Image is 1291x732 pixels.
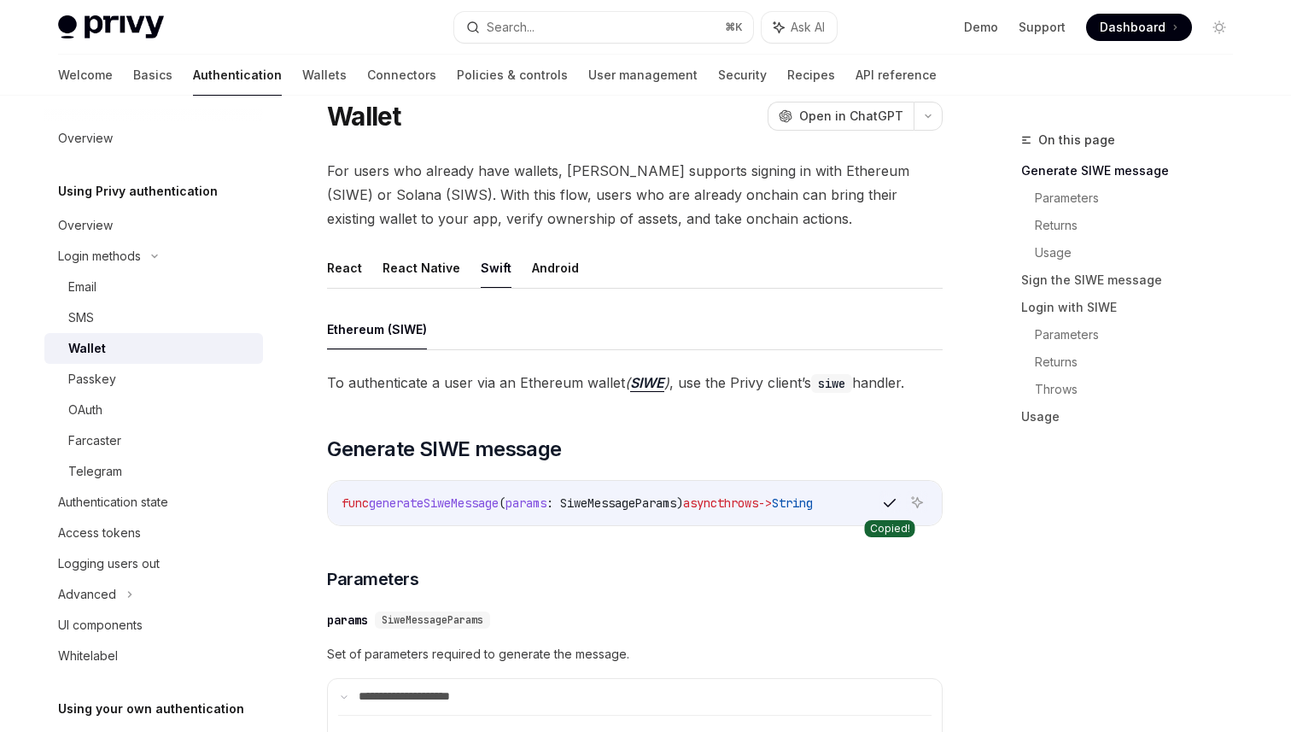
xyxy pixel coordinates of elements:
div: Overview [58,128,113,149]
span: ( [499,495,505,511]
button: React [327,248,362,288]
h5: Using Privy authentication [58,181,218,202]
a: Policies & controls [457,55,568,96]
div: Copied! [865,520,915,537]
a: Returns [1035,212,1247,239]
a: Logging users out [44,548,263,579]
div: Farcaster [68,430,121,451]
span: SiweMessageParams [382,613,483,627]
a: Wallet [44,333,263,364]
a: Returns [1035,348,1247,376]
a: Parameters [1035,321,1247,348]
span: Ask AI [791,19,825,36]
div: Wallet [68,338,106,359]
a: Overview [44,123,263,154]
a: Passkey [44,364,263,395]
a: Throws [1035,376,1247,403]
div: SMS [68,307,94,328]
a: Parameters [1035,184,1247,212]
span: : SiweMessageParams) [546,495,683,511]
span: String [772,495,813,511]
span: async [683,495,717,511]
div: OAuth [68,400,102,420]
a: Login with SIWE [1021,294,1247,321]
button: Swift [481,248,511,288]
div: Advanced [58,584,116,605]
button: Toggle dark mode [1206,14,1233,41]
button: Ask AI [762,12,837,43]
button: Android [532,248,579,288]
div: Access tokens [58,523,141,543]
a: Authentication [193,55,282,96]
div: UI components [58,615,143,635]
a: Recipes [787,55,835,96]
a: Usage [1021,403,1247,430]
a: Access tokens [44,518,263,548]
a: Demo [964,19,998,36]
a: Support [1019,19,1066,36]
a: Generate SIWE message [1021,157,1247,184]
span: Set of parameters required to generate the message. [327,644,943,665]
span: params [505,495,546,511]
button: Copy the contents from the code block [879,491,901,513]
button: Ethereum (SIWE) [327,309,427,349]
span: throws [717,495,758,511]
span: To authenticate a user via an Ethereum wallet , use the Privy client’s handler. [327,371,943,395]
span: ⌘ K [725,20,743,34]
button: React Native [383,248,460,288]
a: Farcaster [44,425,263,456]
a: Wallets [302,55,347,96]
a: SIWE [630,374,664,392]
div: params [327,612,368,629]
a: API reference [856,55,937,96]
div: Email [68,277,96,297]
a: Welcome [58,55,113,96]
div: Overview [58,215,113,236]
span: -> [758,495,772,511]
div: Login methods [58,246,141,266]
span: Parameters [327,567,418,591]
button: Open in ChatGPT [768,102,914,131]
a: Dashboard [1086,14,1192,41]
a: Connectors [367,55,436,96]
div: Whitelabel [58,646,118,666]
span: Dashboard [1100,19,1165,36]
div: Telegram [68,461,122,482]
a: Sign the SIWE message [1021,266,1247,294]
span: Open in ChatGPT [799,108,903,125]
a: Authentication state [44,487,263,518]
a: Overview [44,210,263,241]
a: Telegram [44,456,263,487]
a: Basics [133,55,172,96]
div: Authentication state [58,492,168,512]
span: On this page [1038,130,1115,150]
a: Whitelabel [44,641,263,671]
button: Search...⌘K [454,12,753,43]
a: OAuth [44,395,263,425]
a: Email [44,272,263,302]
span: generateSiweMessage [369,495,499,511]
em: ( ) [625,374,669,392]
a: UI components [44,610,263,641]
div: Search... [487,17,535,38]
img: light logo [58,15,164,39]
a: SMS [44,302,263,333]
div: Logging users out [58,553,160,574]
a: Usage [1035,239,1247,266]
span: func [342,495,369,511]
h5: Using your own authentication [58,699,244,719]
div: Passkey [68,369,116,389]
span: For users who already have wallets, [PERSON_NAME] supports signing in with Ethereum (SIWE) or Sol... [327,159,943,231]
h1: Wallet [327,101,401,132]
code: siwe [811,374,852,393]
a: User management [588,55,698,96]
button: Ask AI [906,491,928,513]
a: Security [718,55,767,96]
span: Generate SIWE message [327,436,561,463]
